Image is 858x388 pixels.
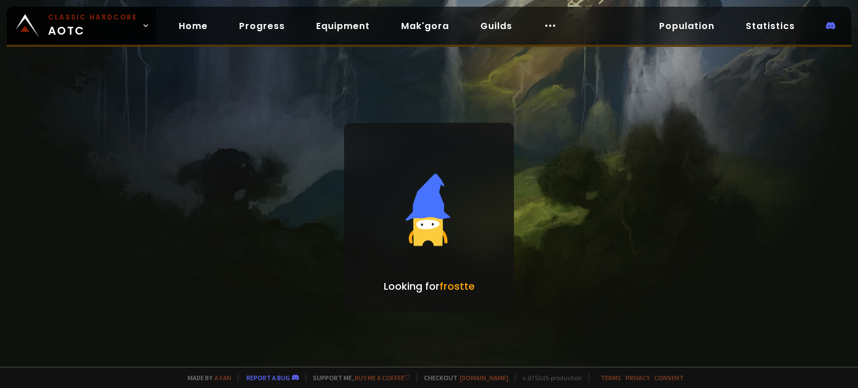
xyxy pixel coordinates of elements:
a: Equipment [307,15,379,37]
a: a fan [214,373,231,382]
span: Made by [181,373,231,382]
a: Population [650,15,723,37]
a: Mak'gora [392,15,458,37]
a: Privacy [626,373,650,382]
a: Consent [654,373,684,382]
span: v. d752d5 - production [515,373,582,382]
a: Home [170,15,217,37]
a: Classic HardcoreAOTC [7,7,156,45]
p: Looking for [384,279,475,294]
span: Checkout [417,373,508,382]
a: Statistics [737,15,804,37]
span: frostte [440,279,475,293]
a: Progress [230,15,294,37]
span: AOTC [48,12,137,39]
a: Terms [600,373,621,382]
a: Buy me a coffee [355,373,410,382]
a: Report a bug [246,373,290,382]
small: Classic Hardcore [48,12,137,22]
a: [DOMAIN_NAME] [460,373,508,382]
span: Support me, [306,373,410,382]
a: Guilds [471,15,521,37]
